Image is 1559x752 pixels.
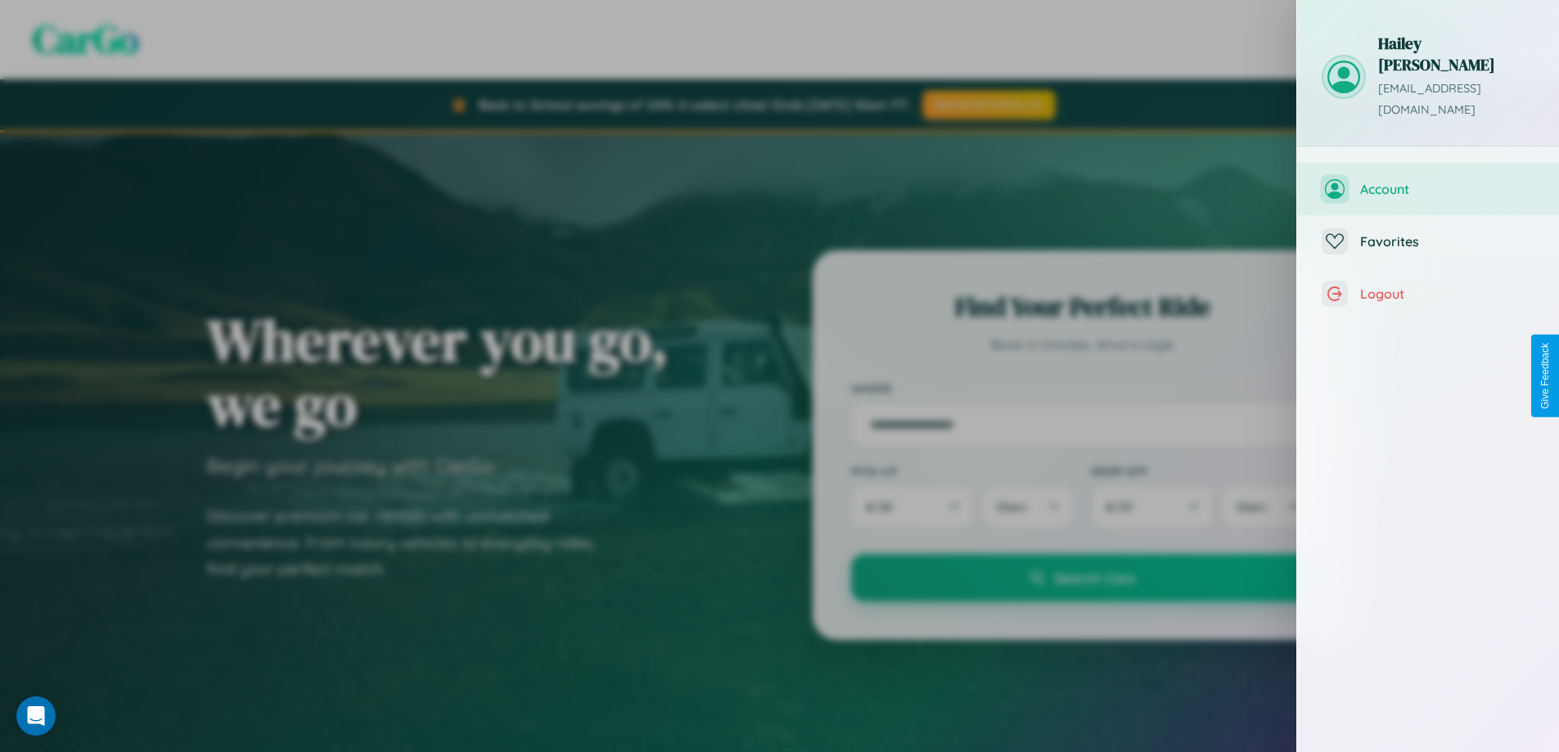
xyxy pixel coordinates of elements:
[1360,286,1534,302] span: Logout
[1297,163,1559,215] button: Account
[1360,181,1534,197] span: Account
[1360,233,1534,250] span: Favorites
[1378,79,1534,121] p: [EMAIL_ADDRESS][DOMAIN_NAME]
[1297,215,1559,268] button: Favorites
[1297,268,1559,320] button: Logout
[1539,343,1551,409] div: Give Feedback
[1378,33,1534,75] h3: Hailey [PERSON_NAME]
[16,696,56,736] div: Open Intercom Messenger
